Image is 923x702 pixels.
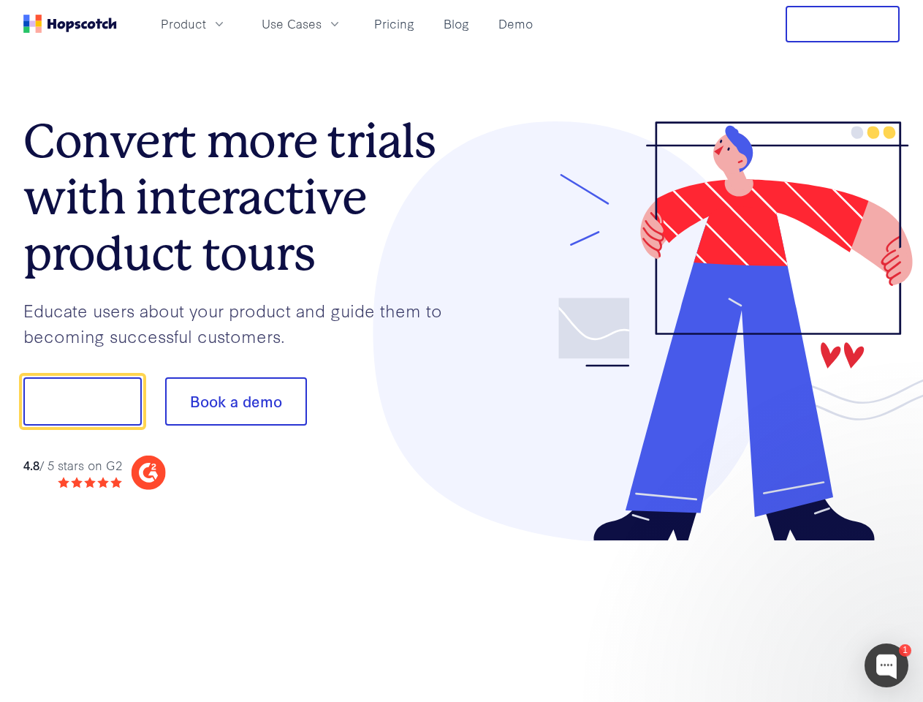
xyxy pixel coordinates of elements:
h1: Convert more trials with interactive product tours [23,113,462,282]
div: 1 [899,644,911,657]
span: Product [161,15,206,33]
button: Product [152,12,235,36]
div: / 5 stars on G2 [23,456,122,475]
strong: 4.8 [23,456,39,473]
a: Pricing [368,12,420,36]
a: Demo [493,12,539,36]
button: Show me! [23,377,142,426]
button: Free Trial [786,6,900,42]
p: Educate users about your product and guide them to becoming successful customers. [23,298,462,348]
button: Use Cases [253,12,351,36]
a: Home [23,15,117,33]
button: Book a demo [165,377,307,426]
span: Use Cases [262,15,322,33]
a: Blog [438,12,475,36]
